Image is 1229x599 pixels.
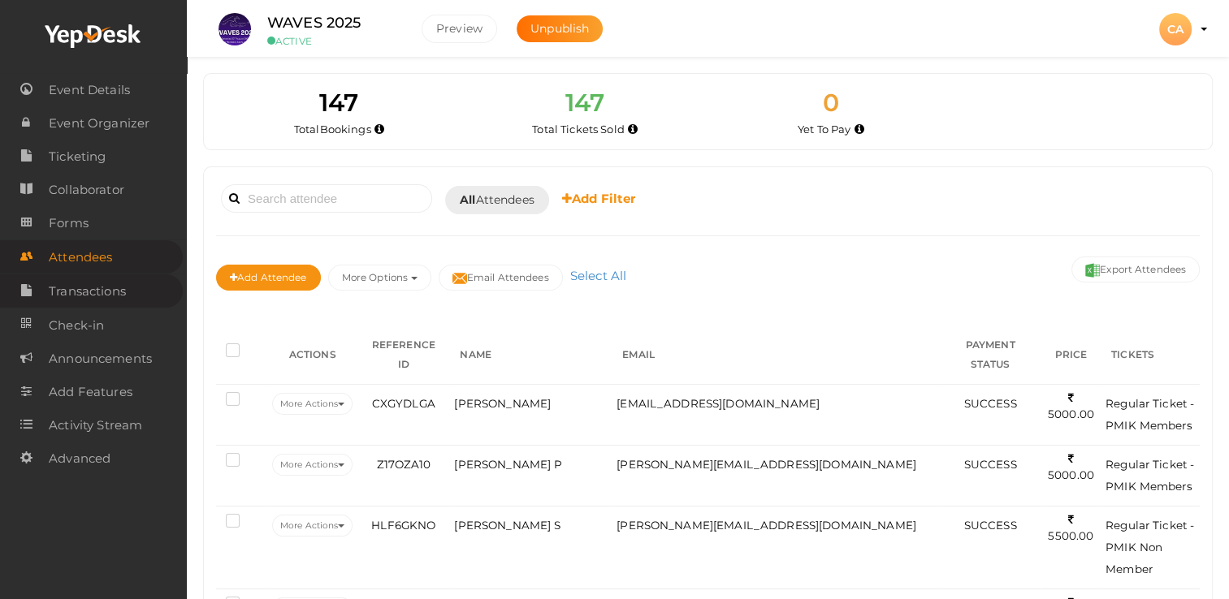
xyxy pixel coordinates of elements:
[612,325,940,385] th: EMAIL
[272,393,353,415] button: More Actions
[319,88,358,118] span: 147
[372,397,435,410] span: CXGYDLGA
[460,192,534,209] span: Attendees
[268,325,357,385] th: ACTIONS
[49,409,142,442] span: Activity Stream
[219,13,251,45] img: S4WQAGVX_small.jpeg
[49,442,110,475] span: Advanced
[1041,325,1101,385] th: PRICE
[617,397,820,410] span: [EMAIL_ADDRESS][DOMAIN_NAME]
[422,15,497,43] button: Preview
[49,207,89,239] span: Forms
[964,519,1017,532] span: SUCCESS
[1101,325,1200,385] th: TICKETS
[1106,458,1194,493] span: Regular Ticket - PMIK Members
[377,458,431,471] span: Z17OZA10
[216,265,321,291] button: Add Attendee
[855,125,864,134] i: Accepted and yet to make payment
[49,174,124,206] span: Collaborator
[49,241,112,274] span: Attendees
[1048,513,1093,543] span: 5500.00
[454,397,551,410] span: [PERSON_NAME]
[823,88,839,118] span: 0
[1159,22,1192,37] profile-pic: CA
[565,88,604,118] span: 147
[617,519,916,532] span: [PERSON_NAME][EMAIL_ADDRESS][DOMAIN_NAME]
[371,519,435,532] span: HLF6GKNO
[267,35,397,47] small: ACTIVE
[49,107,149,140] span: Event Organizer
[566,268,630,283] a: Select All
[1159,13,1192,45] div: CA
[964,397,1017,410] span: SUCCESS
[374,125,384,134] i: Total number of bookings
[530,21,589,36] span: Unpublish
[454,519,560,532] span: [PERSON_NAME] S
[294,123,371,136] span: Total
[49,376,132,408] span: Add Features
[532,123,625,136] span: Total Tickets Sold
[1106,519,1194,575] span: Regular Ticket - PMIK Non Member
[798,123,850,136] span: Yet To Pay
[940,325,1040,385] th: PAYMENT STATUS
[1085,263,1100,278] img: excel.svg
[372,338,435,370] span: REFERENCE ID
[454,458,562,471] span: [PERSON_NAME] P
[49,140,106,173] span: Ticketing
[272,454,353,476] button: More Actions
[562,191,636,206] b: Add Filter
[460,192,475,207] b: All
[49,275,126,308] span: Transactions
[628,125,638,134] i: Total number of tickets sold
[517,15,603,42] button: Unpublish
[450,325,612,385] th: NAME
[1048,452,1094,482] span: 5000.00
[272,515,353,537] button: More Actions
[964,458,1017,471] span: SUCCESS
[1048,391,1094,421] span: 5000.00
[1154,12,1197,46] button: CA
[617,458,916,471] span: [PERSON_NAME][EMAIL_ADDRESS][DOMAIN_NAME]
[320,123,371,136] span: Bookings
[221,184,432,213] input: Search attendee
[1106,397,1194,432] span: Regular Ticket - PMIK Members
[1071,256,1200,282] button: Export Attendees
[49,74,130,106] span: Event Details
[49,309,104,342] span: Check-in
[328,265,431,291] button: More Options
[267,11,361,35] label: WAVES 2025
[49,343,152,375] span: Announcements
[439,265,563,291] button: Email Attendees
[452,271,467,286] img: mail-filled.svg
